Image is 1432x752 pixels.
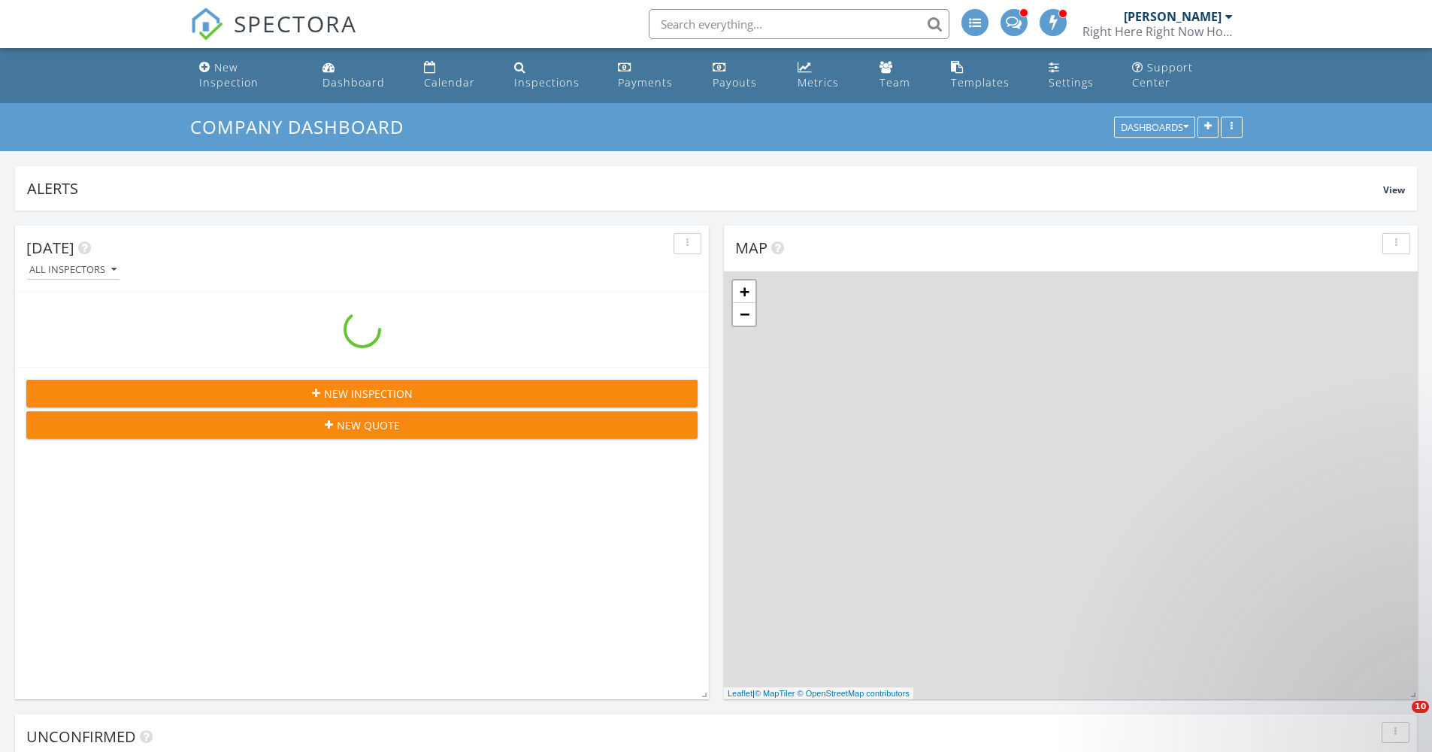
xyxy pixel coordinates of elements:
div: Inspections [514,75,580,89]
button: New Inspection [26,380,698,407]
button: All Inspectors [26,260,120,280]
span: View [1383,183,1405,196]
div: Support Center [1132,60,1193,89]
div: Settings [1049,75,1094,89]
div: | [724,687,913,700]
div: New Inspection [199,60,259,89]
div: Payments [618,75,673,89]
span: [DATE] [26,238,74,258]
iframe: Intercom live chat [1381,701,1417,737]
span: SPECTORA [234,8,357,39]
a: Calendar [418,54,495,97]
span: Unconfirmed [26,726,136,747]
button: New Quote [26,411,698,438]
span: New Quote [337,417,400,433]
a: New Inspection [193,54,305,97]
div: Calendar [424,75,475,89]
a: © OpenStreetMap contributors [798,689,910,698]
a: Dashboard [316,54,406,97]
a: Settings [1043,54,1114,97]
button: Dashboards [1114,117,1195,138]
a: Company Dashboard [190,114,416,139]
div: Dashboards [1121,123,1188,133]
a: Payouts [707,54,780,97]
a: Inspections [508,54,600,97]
a: Zoom out [733,303,755,326]
span: New Inspection [324,386,413,402]
img: The Best Home Inspection Software - Spectora [190,8,223,41]
span: 10 [1412,701,1429,713]
div: Payouts [713,75,757,89]
input: Search everything... [649,9,949,39]
a: Templates [945,54,1031,97]
div: Templates [951,75,1010,89]
a: Zoom in [733,280,755,303]
div: Metrics [798,75,839,89]
a: Metrics [792,54,862,97]
div: [PERSON_NAME] [1124,9,1222,24]
a: Leaflet [728,689,752,698]
span: Map [735,238,767,258]
div: Right Here Right Now Home Inspections Inc. [1082,24,1233,39]
div: All Inspectors [29,265,117,275]
div: Team [879,75,910,89]
div: Dashboard [322,75,385,89]
a: Team [873,54,933,97]
a: SPECTORA [190,20,357,52]
a: © MapTiler [755,689,795,698]
a: Support Center [1126,54,1240,97]
div: Alerts [27,178,1383,199]
a: Payments [612,54,695,97]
